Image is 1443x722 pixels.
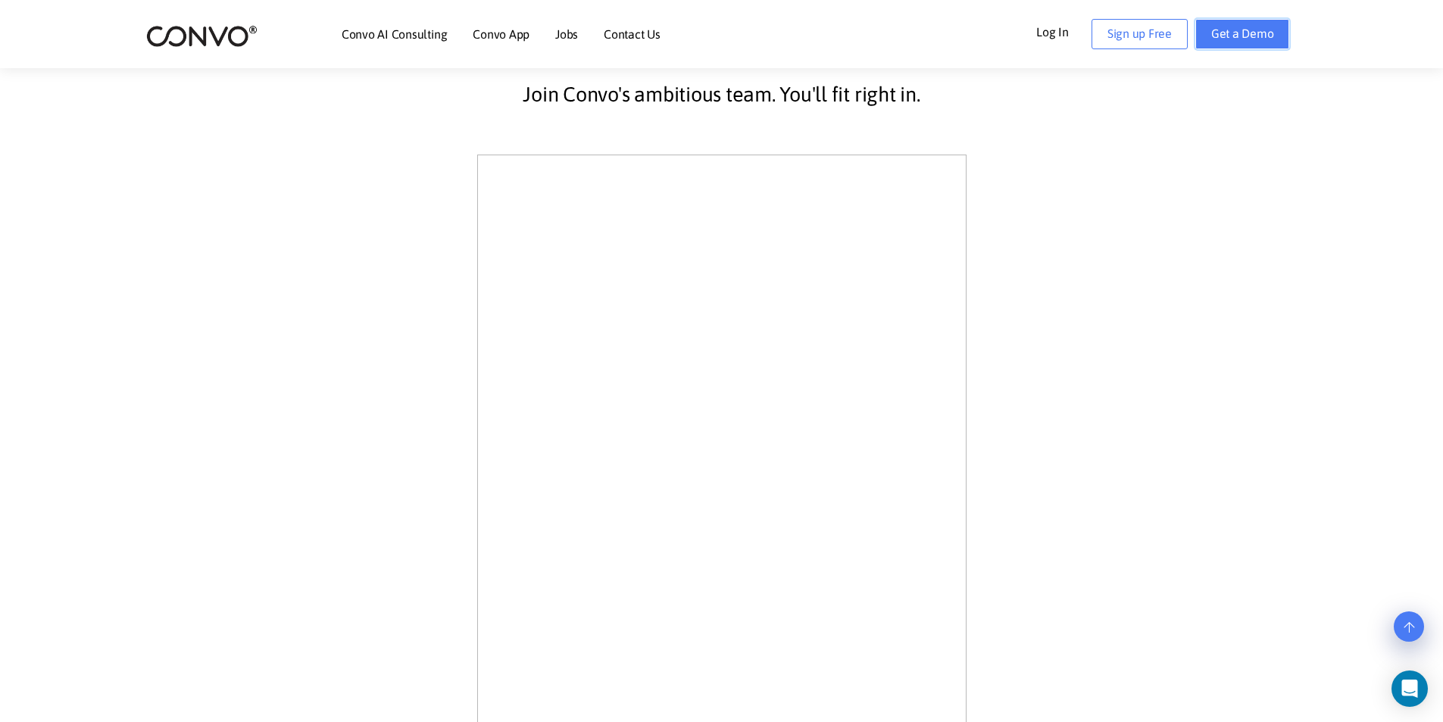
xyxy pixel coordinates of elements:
div: Open Intercom Messenger [1391,670,1428,707]
a: Convo App [473,28,529,40]
a: Log In [1036,19,1092,43]
a: Convo AI Consulting [342,28,447,40]
a: Get a Demo [1195,19,1290,49]
a: Contact Us [604,28,661,40]
a: Jobs [555,28,578,40]
p: Join Convo's ambitious team. You'll fit right in. [313,76,1131,114]
img: logo_2.png [146,24,258,48]
a: Sign up Free [1092,19,1188,49]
